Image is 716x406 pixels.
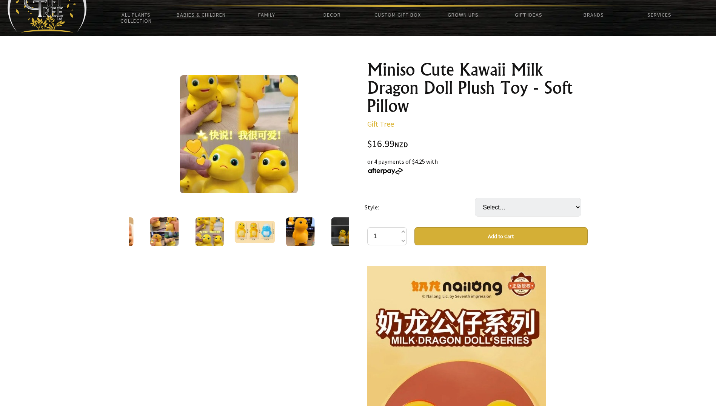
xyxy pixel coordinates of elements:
h1: Miniso Cute Kawaii Milk Dragon Doll Plush Toy - Soft Pillow [367,60,588,115]
a: Family [234,7,299,23]
div: $16.99 [367,139,588,149]
button: Add to Cart [414,227,588,245]
a: Services [627,7,692,23]
a: Grown Ups [430,7,496,23]
img: Miniso Cute Kawaii Milk Dragon Doll Plush Toy - Soft Pillow [331,217,360,246]
a: Gift Ideas [496,7,561,23]
img: Miniso Cute Kawaii Milk Dragon Doll Plush Toy - Soft Pillow [180,75,298,193]
td: Style: [365,187,475,227]
div: or 4 payments of $4.25 with [367,157,588,175]
img: Miniso Cute Kawaii Milk Dragon Doll Plush Toy - Soft Pillow [286,217,314,246]
a: Decor [299,7,365,23]
img: Miniso Cute Kawaii Milk Dragon Doll Plush Toy - Soft Pillow [105,217,133,246]
span: NZD [394,140,408,149]
a: Custom Gift Box [365,7,430,23]
img: Afterpay [367,168,403,175]
a: Gift Tree [367,119,394,129]
a: Brands [561,7,627,23]
img: Miniso Cute Kawaii Milk Dragon Doll Plush Toy - Soft Pillow [195,217,224,246]
a: Babies & Children [169,7,234,23]
a: All Plants Collection [103,7,169,29]
img: Miniso Cute Kawaii Milk Dragon Doll Plush Toy - Soft Pillow [234,221,275,243]
img: Miniso Cute Kawaii Milk Dragon Doll Plush Toy - Soft Pillow [150,217,179,246]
